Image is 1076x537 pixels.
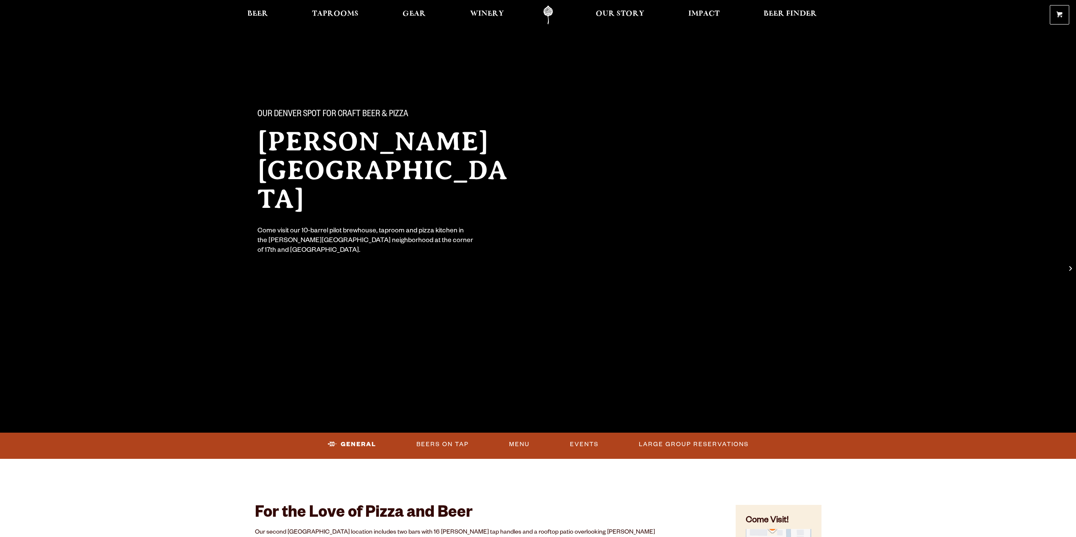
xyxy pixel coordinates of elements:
h4: Come Visit! [746,515,811,527]
span: Taprooms [312,11,359,17]
a: General [324,435,380,454]
span: Our Denver spot for craft beer & pizza [257,109,408,120]
a: Beer [242,5,274,25]
span: Beer Finder [764,11,817,17]
span: Beer [247,11,268,17]
a: Odell Home [532,5,564,25]
a: Beers On Tap [413,435,472,454]
a: Large Group Reservations [635,435,752,454]
span: Winery [470,11,504,17]
div: Come visit our 10-barrel pilot brewhouse, taproom and pizza kitchen in the [PERSON_NAME][GEOGRAPH... [257,227,474,256]
span: Impact [688,11,720,17]
a: Taprooms [307,5,364,25]
a: Menu [506,435,533,454]
a: Beer Finder [758,5,822,25]
h2: For the Love of Pizza and Beer [255,505,715,523]
a: Winery [465,5,509,25]
span: Our Story [596,11,644,17]
h2: [PERSON_NAME][GEOGRAPHIC_DATA] [257,127,521,213]
a: Impact [683,5,725,25]
a: Events [567,435,602,454]
a: Our Story [590,5,650,25]
a: Gear [397,5,431,25]
span: Gear [402,11,426,17]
